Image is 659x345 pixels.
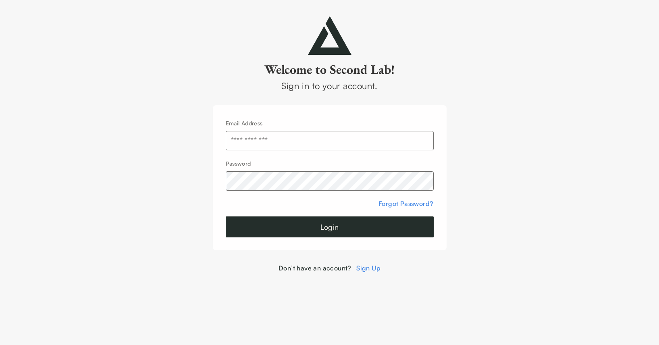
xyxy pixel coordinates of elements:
[378,200,433,208] a: Forgot Password?
[226,160,251,167] label: Password
[226,216,434,237] button: Login
[213,61,447,77] h2: Welcome to Second Lab!
[226,120,263,127] label: Email Address
[356,264,380,272] a: Sign Up
[308,16,351,55] img: secondlab-logo
[213,79,447,92] div: Sign in to your account.
[213,263,447,273] div: Don’t have an account?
